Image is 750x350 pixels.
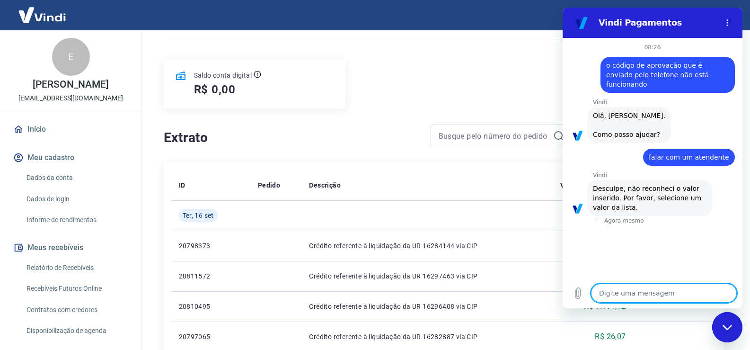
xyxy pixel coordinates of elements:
img: Vindi [11,0,73,29]
p: [PERSON_NAME] [33,80,108,90]
h4: Extrato [164,128,419,147]
p: Crédito referente à liquidação da UR 16282887 via CIP [309,332,545,341]
p: Pedido [258,180,280,190]
div: E [52,38,90,76]
a: Informe de rendimentos [23,210,130,230]
a: Disponibilização de agenda [23,321,130,341]
p: Crédito referente à liquidação da UR 16297463 via CIP [309,271,545,281]
p: [EMAIL_ADDRESS][DOMAIN_NAME] [18,93,123,103]
a: Relatório de Recebíveis [23,258,130,278]
p: Saldo conta digital [194,71,252,80]
button: Sair [705,7,739,24]
p: ID [179,180,185,190]
p: 20797065 [179,332,243,341]
iframe: Janela de mensagens [563,8,742,308]
p: Descrição [309,180,341,190]
iframe: Botão para abrir a janela de mensagens, conversa em andamento [712,312,742,342]
span: Ter, 16 set [183,211,214,220]
p: 20811572 [179,271,243,281]
button: Meu cadastro [11,147,130,168]
a: Recebíveis Futuros Online [23,279,130,298]
p: R$ 26,07 [595,331,626,342]
p: 20798373 [179,241,243,251]
p: Crédito referente à liquidação da UR 16296408 via CIP [309,302,545,311]
p: Crédito referente à liquidação da UR 16284144 via CIP [309,241,545,251]
a: Dados da conta [23,168,130,188]
p: 20810495 [179,302,243,311]
p: Valor [560,180,577,190]
input: Busque pelo número do pedido [439,129,549,143]
h5: R$ 0,00 [194,82,236,97]
a: Início [11,119,130,140]
a: Contratos com credores [23,300,130,320]
a: Dados de login [23,189,130,209]
button: Meus recebíveis [11,237,130,258]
